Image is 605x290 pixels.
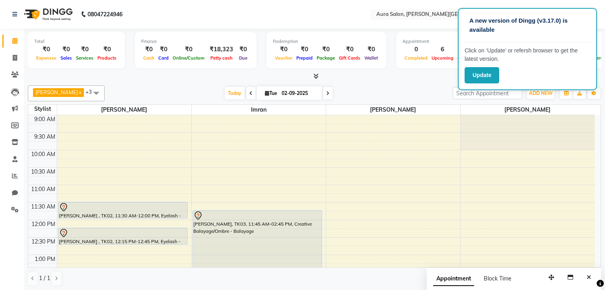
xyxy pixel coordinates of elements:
div: 10:30 AM [29,168,57,176]
div: ₹0 [58,45,74,54]
div: 9:00 AM [33,115,57,124]
span: Online/Custom [171,55,206,61]
div: 10:00 AM [29,150,57,159]
span: Voucher [273,55,294,61]
span: Card [156,55,171,61]
div: 12:30 PM [30,238,57,246]
button: Close [583,271,595,284]
div: ₹0 [95,45,119,54]
p: Click on ‘Update’ or refersh browser to get the latest version. [465,46,590,63]
span: Wallet [362,55,380,61]
span: [PERSON_NAME] [461,105,595,115]
div: 11:30 AM [29,203,57,211]
div: ₹0 [171,45,206,54]
div: [PERSON_NAME] , TK02, 11:30 AM-12:00 PM, Eyelash - Classic - Extensions [58,202,188,218]
div: ₹0 [34,45,58,54]
b: 08047224946 [88,3,123,25]
span: Products [95,55,119,61]
div: 0 [403,45,430,54]
span: 1 / 1 [39,274,50,282]
img: logo [20,3,75,25]
div: ₹0 [315,45,337,54]
span: ADD NEW [529,90,552,96]
span: Appointment [433,272,474,286]
span: Upcoming [430,55,455,61]
p: A new version of Dingg (v3.17.0) is available [469,16,586,34]
span: Ongoing [455,55,478,61]
span: Services [74,55,95,61]
div: Total [34,38,119,45]
div: ₹18,323 [206,45,236,54]
div: Redemption [273,38,380,45]
div: ₹0 [236,45,250,54]
input: 2025-09-02 [279,87,319,99]
span: Today [225,87,245,99]
a: x [78,89,82,95]
span: [PERSON_NAME] [326,105,460,115]
div: ₹0 [74,45,95,54]
div: ₹0 [156,45,171,54]
span: +3 [86,89,98,95]
span: Package [315,55,337,61]
div: ₹0 [337,45,362,54]
div: ₹0 [362,45,380,54]
span: Sales [58,55,74,61]
div: Stylist [28,105,57,113]
div: 1:00 PM [33,255,57,263]
span: Prepaid [294,55,315,61]
span: Imran [192,105,326,115]
div: 0 [455,45,478,54]
div: 11:00 AM [29,185,57,193]
button: ADD NEW [527,88,554,99]
span: Expenses [34,55,58,61]
span: Petty cash [208,55,235,61]
span: [PERSON_NAME] [35,89,78,95]
div: 12:00 PM [30,220,57,228]
span: [PERSON_NAME] [57,105,191,115]
div: ₹0 [141,45,156,54]
span: Tue [263,90,279,96]
div: Finance [141,38,250,45]
span: Due [237,55,249,61]
div: ₹0 [294,45,315,54]
div: ₹0 [273,45,294,54]
span: Cash [141,55,156,61]
div: Appointment [403,38,501,45]
div: 9:30 AM [33,133,57,141]
input: Search Appointment [453,87,522,99]
div: 6 [430,45,455,54]
span: Block Time [484,275,512,282]
span: Gift Cards [337,55,362,61]
span: Completed [403,55,430,61]
div: [PERSON_NAME] , TK02, 12:15 PM-12:45 PM, Eyelash - Classic -Lift Upto 2 weeks [58,228,188,244]
button: Update [465,67,499,83]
